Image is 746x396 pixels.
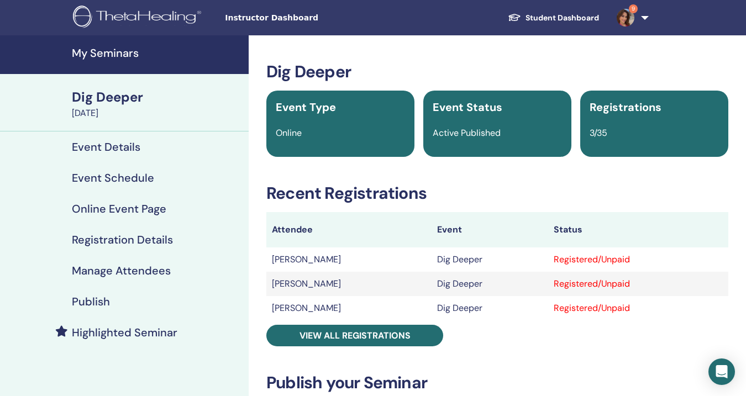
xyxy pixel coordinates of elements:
th: Status [548,212,728,247]
span: Event Status [433,100,502,114]
td: [PERSON_NAME] [266,272,432,296]
div: Registered/Unpaid [554,277,723,291]
span: 3/35 [590,127,607,139]
div: Registered/Unpaid [554,253,723,266]
span: Active Published [433,127,501,139]
img: default.jpg [617,9,634,27]
span: Registrations [590,100,661,114]
span: Event Type [276,100,336,114]
h4: Online Event Page [72,202,166,215]
h4: Publish [72,295,110,308]
img: graduation-cap-white.svg [508,13,521,22]
a: View all registrations [266,325,443,346]
h3: Publish your Seminar [266,373,728,393]
div: Registered/Unpaid [554,302,723,315]
h3: Dig Deeper [266,62,728,82]
h4: Event Schedule [72,171,154,184]
h3: Recent Registrations [266,183,728,203]
h4: Highlighted Seminar [72,326,177,339]
span: Online [276,127,302,139]
td: [PERSON_NAME] [266,296,432,320]
span: Instructor Dashboard [225,12,391,24]
div: Dig Deeper [72,88,242,107]
h4: Manage Attendees [72,264,171,277]
td: Dig Deeper [432,296,548,320]
td: [PERSON_NAME] [266,247,432,272]
img: logo.png [73,6,205,30]
th: Attendee [266,212,432,247]
div: [DATE] [72,107,242,120]
a: Dig Deeper[DATE] [65,88,249,120]
td: Dig Deeper [432,247,548,272]
th: Event [432,212,548,247]
span: View all registrations [300,330,411,341]
h4: Event Details [72,140,140,154]
td: Dig Deeper [432,272,548,296]
span: 9 [629,4,638,13]
a: Student Dashboard [499,8,608,28]
div: Open Intercom Messenger [708,358,735,385]
h4: Registration Details [72,233,173,246]
h4: My Seminars [72,46,242,60]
